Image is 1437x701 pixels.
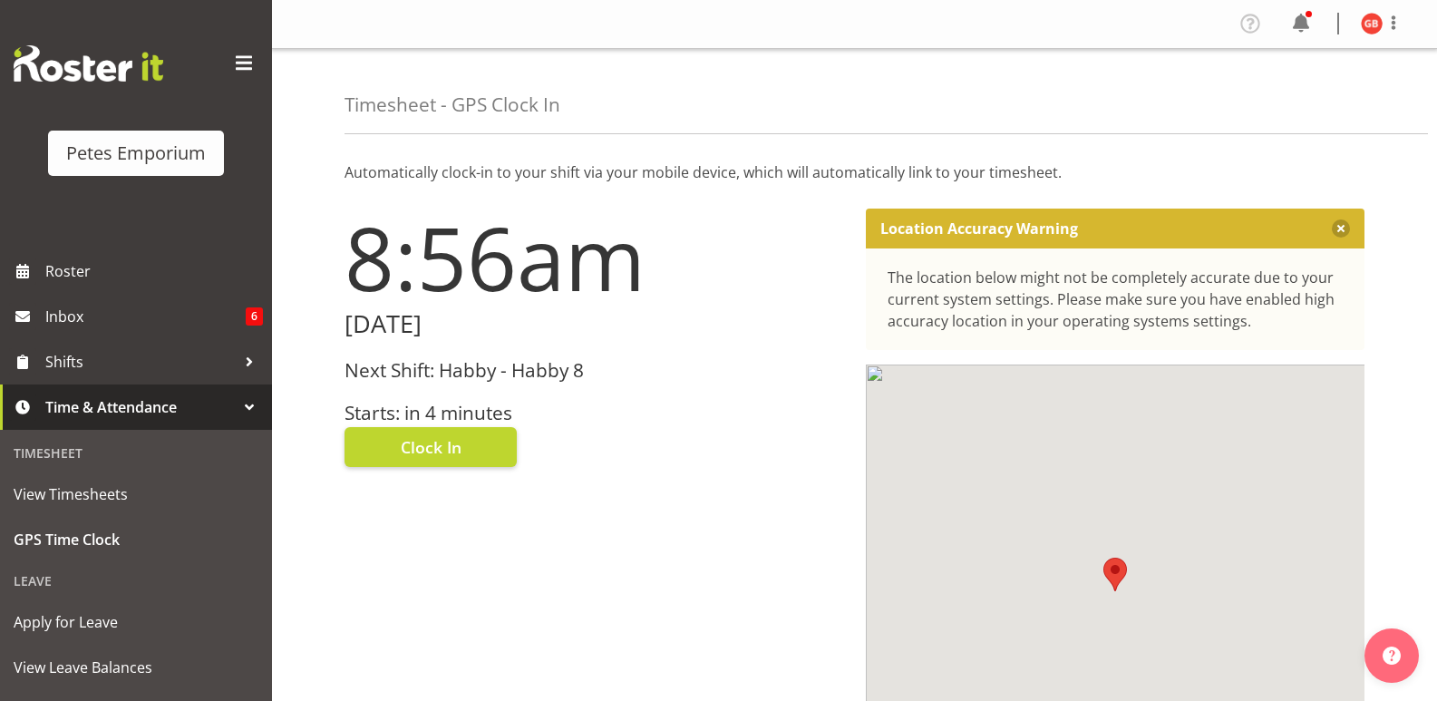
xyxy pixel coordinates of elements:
p: Automatically clock-in to your shift via your mobile device, which will automatically link to you... [345,161,1364,183]
span: Shifts [45,348,236,375]
span: Time & Attendance [45,394,236,421]
div: Leave [5,562,267,599]
span: Apply for Leave [14,609,258,636]
h4: Timesheet - GPS Clock In [345,94,560,115]
div: The location below might not be completely accurate due to your current system settings. Please m... [888,267,1344,332]
span: Inbox [45,303,246,330]
img: help-xxl-2.png [1383,647,1401,665]
h1: 8:56am [345,209,844,307]
img: gillian-byford11184.jpg [1361,13,1383,34]
img: Rosterit website logo [14,45,163,82]
a: GPS Time Clock [5,517,267,562]
div: Petes Emporium [66,140,206,167]
div: Timesheet [5,434,267,472]
a: View Leave Balances [5,645,267,690]
h3: Next Shift: Habby - Habby 8 [345,360,844,381]
span: View Timesheets [14,481,258,508]
button: Clock In [345,427,517,467]
button: Close message [1332,219,1350,238]
span: View Leave Balances [14,654,258,681]
span: Roster [45,258,263,285]
h2: [DATE] [345,310,844,338]
span: 6 [246,307,263,326]
span: Clock In [401,435,461,459]
h3: Starts: in 4 minutes [345,403,844,424]
p: Location Accuracy Warning [880,219,1078,238]
a: View Timesheets [5,472,267,517]
span: GPS Time Clock [14,526,258,553]
a: Apply for Leave [5,599,267,645]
